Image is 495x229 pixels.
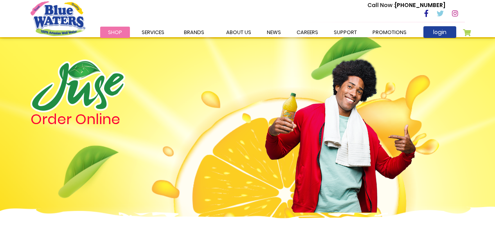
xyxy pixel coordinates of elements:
a: Promotions [365,27,414,38]
a: about us [218,27,259,38]
a: login [423,26,456,38]
a: Brands [176,27,212,38]
a: careers [289,27,326,38]
span: Call Now : [367,1,395,9]
a: Shop [100,27,130,38]
span: Shop [108,29,122,36]
a: support [326,27,365,38]
span: Brands [184,29,204,36]
span: Services [142,29,164,36]
h4: Order Online [31,112,205,126]
a: Services [134,27,172,38]
a: News [259,27,289,38]
a: store logo [31,1,85,36]
img: logo [31,60,125,112]
img: man.png [264,45,417,213]
p: [PHONE_NUMBER] [367,1,445,9]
